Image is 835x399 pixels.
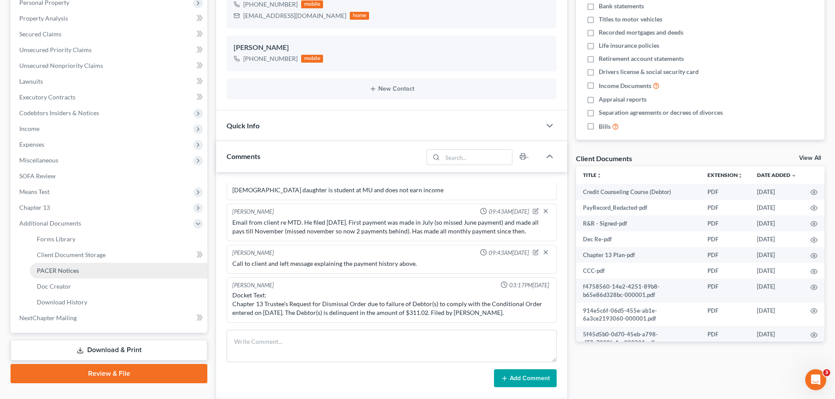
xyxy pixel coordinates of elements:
a: SOFA Review [12,168,207,184]
span: Property Analysis [19,14,68,22]
td: PDF [700,231,750,247]
a: Download & Print [11,340,207,360]
div: [PERSON_NAME] [232,281,274,290]
a: Unsecured Nonpriority Claims [12,58,207,74]
td: CCC-pdf [576,263,700,279]
td: [DATE] [750,231,803,247]
td: PayRecord_Redacted-pdf [576,200,700,215]
span: Appraisal reports [599,95,647,104]
button: New Contact [234,85,550,92]
span: Lawsuits [19,78,43,85]
span: 3 [823,369,830,376]
span: 03:17PM[DATE] [509,281,549,290]
div: mobile [301,55,323,63]
span: Recorded mortgages and deeds [599,28,683,37]
span: Secured Claims [19,30,61,38]
span: Download History [37,298,87,306]
a: Secured Claims [12,26,207,42]
span: Forms Library [37,235,75,243]
td: R&R - Signed-pdf [576,215,700,231]
a: Lawsuits [12,74,207,89]
td: PDF [700,184,750,200]
a: Property Analysis [12,11,207,26]
td: Dec Re-pdf [576,231,700,247]
span: Bank statements [599,2,644,11]
td: [DATE] [750,326,803,350]
a: Client Document Storage [30,247,207,263]
td: 5f45d5b0-0d70-45eb-a798-d77a7020fe1e-000001.pdf [576,326,700,350]
div: Email from client re MTD. He filed [DATE]. First payment was made in July (so missed June payment... [232,218,551,236]
div: [PERSON_NAME] [232,208,274,216]
input: Search... [443,150,512,165]
td: Chapter 13 Plan-pdf [576,247,700,263]
span: Income [19,125,39,132]
a: Download History [30,294,207,310]
a: Doc Creator [30,279,207,294]
span: Quick Info [227,121,259,130]
div: Docket Text: Chapter 13 Trustee's Request for Dismissal Order due to failure of Debtor(s) to comp... [232,291,551,317]
td: PDF [700,215,750,231]
span: Bills [599,122,611,131]
span: Chapter 13 [19,204,50,211]
a: Executory Contracts [12,89,207,105]
td: PDF [700,279,750,303]
span: Titles to motor vehicles [599,15,662,24]
td: [DATE] [750,215,803,231]
div: home [350,12,369,20]
a: Unsecured Priority Claims [12,42,207,58]
span: Life insurance policies [599,41,659,50]
td: PDF [700,247,750,263]
span: 09:43AM[DATE] [489,249,529,257]
span: Income Documents [599,81,651,90]
span: Client Document Storage [37,251,106,258]
a: Date Added expand_more [757,172,796,178]
div: [EMAIL_ADDRESS][DOMAIN_NAME] [243,11,346,20]
a: Extensionunfold_more [707,172,743,178]
div: Client Documents [576,154,632,163]
span: Means Test [19,188,50,195]
td: 914e5c6f-06d5-455e-ab1e-6a3ce2193060-000001.pdf [576,303,700,327]
span: SOFA Review [19,172,56,180]
span: Codebtors Insiders & Notices [19,109,99,117]
a: Forms Library [30,231,207,247]
span: Doc Creator [37,282,71,290]
span: Drivers license & social security card [599,67,699,76]
td: f4758560-14e2-4251-89b8-b65e86d328bc-000001.pdf [576,279,700,303]
button: Add Comment [494,369,557,388]
td: [DATE] [750,200,803,215]
span: Retirement account statements [599,54,684,63]
td: PDF [700,326,750,350]
span: NextChapter Mailing [19,314,77,321]
i: unfold_more [597,173,602,178]
a: NextChapter Mailing [12,310,207,326]
div: [PERSON_NAME] [232,249,274,258]
a: Titleunfold_more [583,172,602,178]
span: 09:43AM[DATE] [489,208,529,216]
div: [PERSON_NAME] [234,42,550,53]
span: Unsecured Priority Claims [19,46,92,53]
td: PDF [700,263,750,279]
span: PACER Notices [37,267,79,274]
a: Review & File [11,364,207,383]
td: PDF [700,200,750,215]
i: expand_more [791,173,796,178]
span: Expenses [19,141,44,148]
a: View All [799,155,821,161]
td: Credit Counseling Course (Debtor) [576,184,700,200]
td: [DATE] [750,184,803,200]
span: Separation agreements or decrees of divorces [599,108,723,117]
td: [DATE] [750,263,803,279]
span: Executory Contracts [19,93,75,101]
span: Comments [227,152,260,160]
span: Additional Documents [19,219,81,227]
span: Unsecured Nonpriority Claims [19,62,103,69]
div: Call to client and left message explaining the payment history above. [232,259,551,268]
div: mobile [301,0,323,8]
span: Miscellaneous [19,156,58,164]
div: [DEMOGRAPHIC_DATA] daughter is student at MU and does not earn income [232,186,551,194]
div: [PHONE_NUMBER] [243,54,298,63]
iframe: Intercom live chat [805,369,826,390]
td: [DATE] [750,247,803,263]
td: [DATE] [750,279,803,303]
a: PACER Notices [30,263,207,279]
